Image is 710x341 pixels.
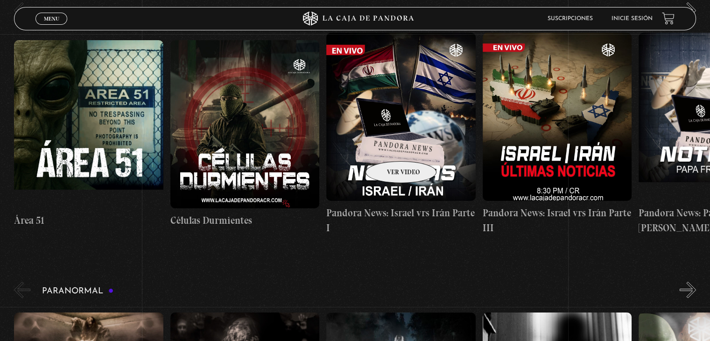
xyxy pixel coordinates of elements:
a: Área 51 [14,26,163,243]
button: Previous [14,2,30,19]
button: Next [680,282,696,298]
a: View your shopping cart [662,12,675,25]
a: Suscripciones [548,16,593,21]
span: Cerrar [41,23,63,30]
h4: Pandora News: Israel vrs Irán Parte III [483,206,632,235]
button: Previous [14,282,30,298]
a: Pandora News: Israel vrs Irán Parte III [483,26,632,243]
a: Pandora News: Israel vrs Irán Parte I [326,26,475,243]
a: Inicie sesión [612,16,653,21]
h3: Paranormal [42,287,113,296]
h4: Pandora News: Israel vrs Irán Parte I [326,206,475,235]
a: Células Durmientes [170,26,319,243]
button: Next [680,2,696,19]
span: Menu [44,16,59,21]
h4: Células Durmientes [170,213,319,228]
h4: Área 51 [14,213,163,228]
